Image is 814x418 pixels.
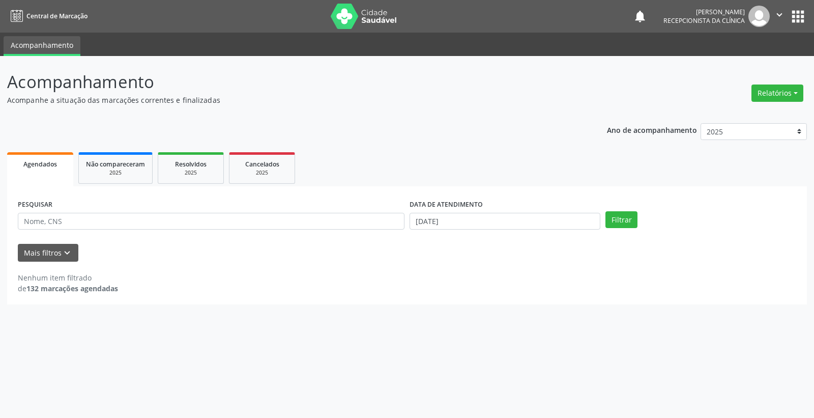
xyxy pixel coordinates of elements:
strong: 132 marcações agendadas [26,284,118,293]
p: Ano de acompanhamento [607,123,697,136]
span: Agendados [23,160,57,169]
a: Acompanhamento [4,36,80,56]
span: Cancelados [245,160,279,169]
button: Relatórios [751,85,803,102]
p: Acompanhe a situação das marcações correntes e finalizadas [7,95,567,105]
img: img [748,6,770,27]
button: Mais filtroskeyboard_arrow_down [18,244,78,262]
div: de [18,283,118,294]
a: Central de Marcação [7,8,88,24]
input: Nome, CNS [18,213,404,230]
span: Resolvidos [175,160,207,169]
i:  [774,9,785,20]
span: Não compareceram [86,160,145,169]
p: Acompanhamento [7,69,567,95]
span: Central de Marcação [26,12,88,20]
i: keyboard_arrow_down [62,247,73,259]
label: PESQUISAR [18,197,52,213]
div: Nenhum item filtrado [18,272,118,283]
button:  [770,6,789,27]
button: Filtrar [605,211,637,229]
input: Selecione um intervalo [410,213,600,230]
span: Recepcionista da clínica [663,16,745,25]
button: notifications [633,9,647,23]
label: DATA DE ATENDIMENTO [410,197,483,213]
button: apps [789,8,807,25]
div: 2025 [237,169,287,177]
div: 2025 [86,169,145,177]
div: 2025 [165,169,216,177]
div: [PERSON_NAME] [663,8,745,16]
